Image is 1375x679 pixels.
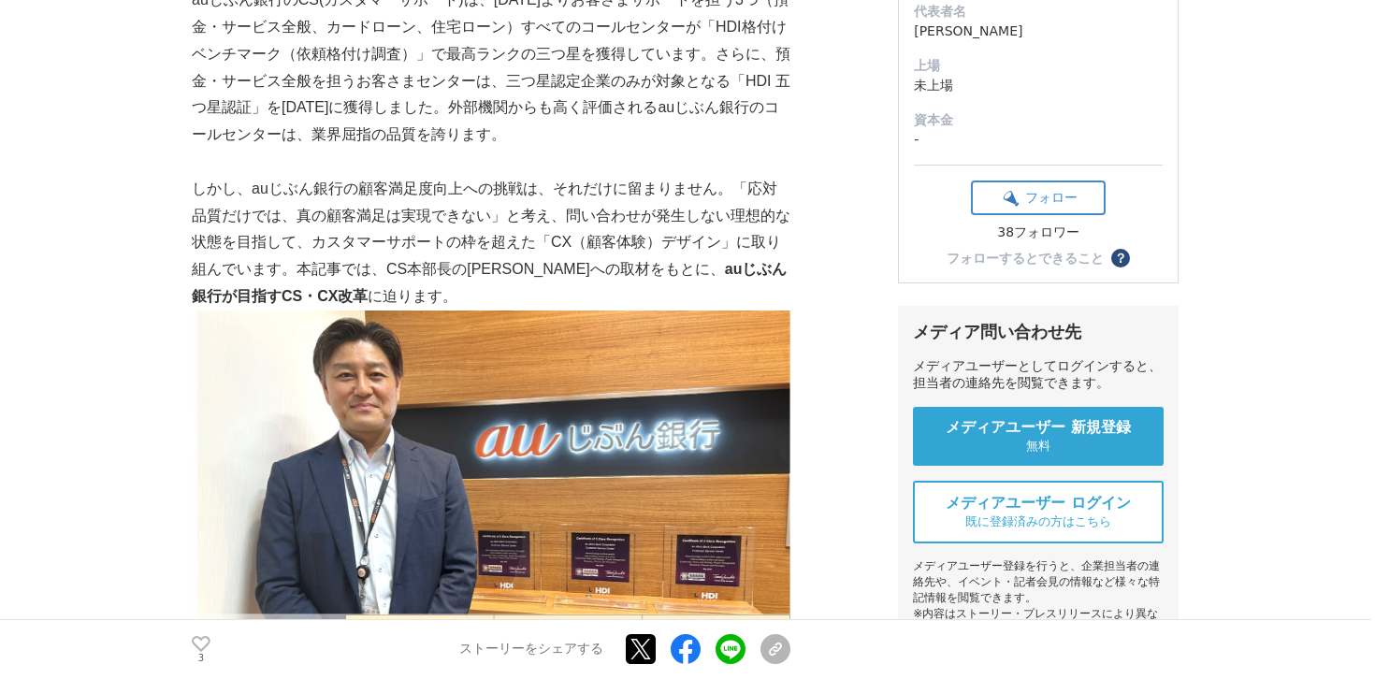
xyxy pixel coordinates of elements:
dd: 未上場 [914,76,1163,95]
button: ？ [1111,249,1130,267]
a: メディアユーザー 新規登録 無料 [913,407,1164,466]
div: メディアユーザーとしてログインすると、担当者の連絡先を閲覧できます。 [913,358,1164,392]
dt: 資本金 [914,110,1163,130]
p: 3 [192,654,210,663]
div: フォローするとできること [947,252,1104,265]
dt: 代表者名 [914,2,1163,22]
div: 38フォロワー [971,224,1106,241]
div: メディア問い合わせ先 [913,321,1164,343]
span: メディアユーザー 新規登録 [946,418,1131,438]
span: ？ [1114,252,1127,265]
span: メディアユーザー ログイン [946,494,1131,513]
button: フォロー [971,181,1106,215]
div: メディアユーザー登録を行うと、企業担当者の連絡先や、イベント・記者会見の情報など様々な特記情報を閲覧できます。 ※内容はストーリー・プレスリリースにより異なります。 [913,558,1164,638]
p: ストーリーをシェアする [459,642,603,658]
dd: [PERSON_NAME] [914,22,1163,41]
dd: - [914,130,1163,150]
span: 無料 [1026,438,1050,455]
dt: 上場 [914,56,1163,76]
a: メディアユーザー ログイン 既に登録済みの方はこちら [913,481,1164,543]
p: しかし、auじぶん銀行の顧客満足度向上への挑戦は、それだけに留まりません。「応対品質だけでは、真の顧客満足は実現できない」と考え、問い合わせが発生しない理想的な状態を目指して、カスタマーサポート... [192,176,790,311]
strong: auじぶん銀行が目指すCS・CX改革 [192,261,787,304]
span: 既に登録済みの方はこちら [965,513,1111,530]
